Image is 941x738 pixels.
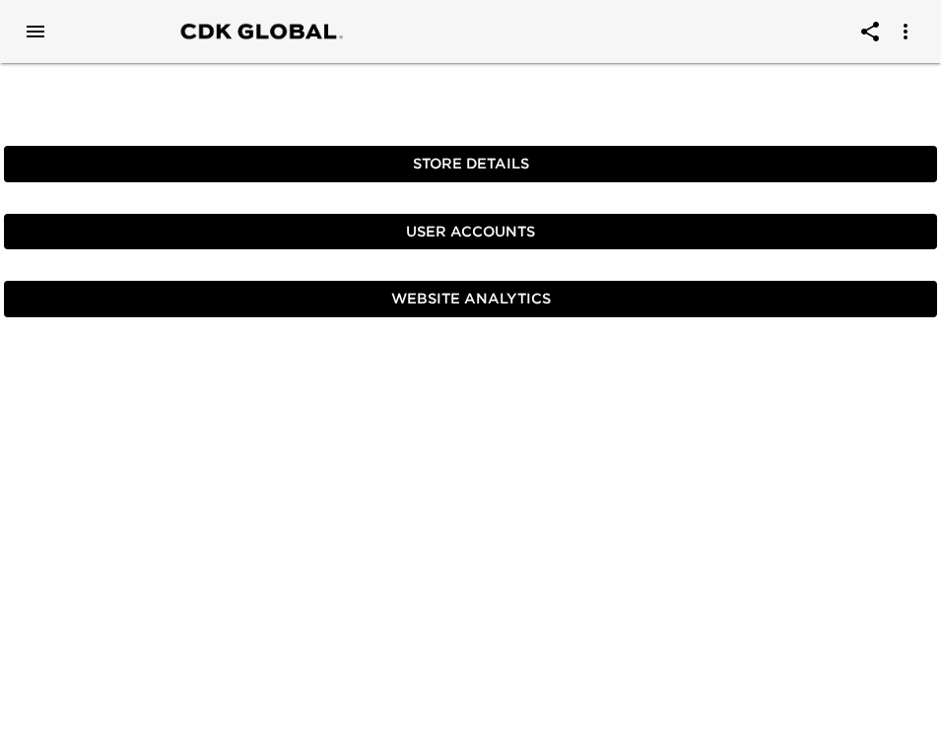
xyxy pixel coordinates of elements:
span: User Accounts [12,220,929,244]
span: Store Details [12,152,929,176]
span: Website Analytics [12,287,929,311]
button: Website Analytics [4,281,937,317]
button: Store Details [4,146,937,182]
button: User Accounts [4,214,937,250]
button: account of current user [882,8,929,55]
button: account of current user [846,8,894,55]
button: Open drawer [12,8,59,55]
